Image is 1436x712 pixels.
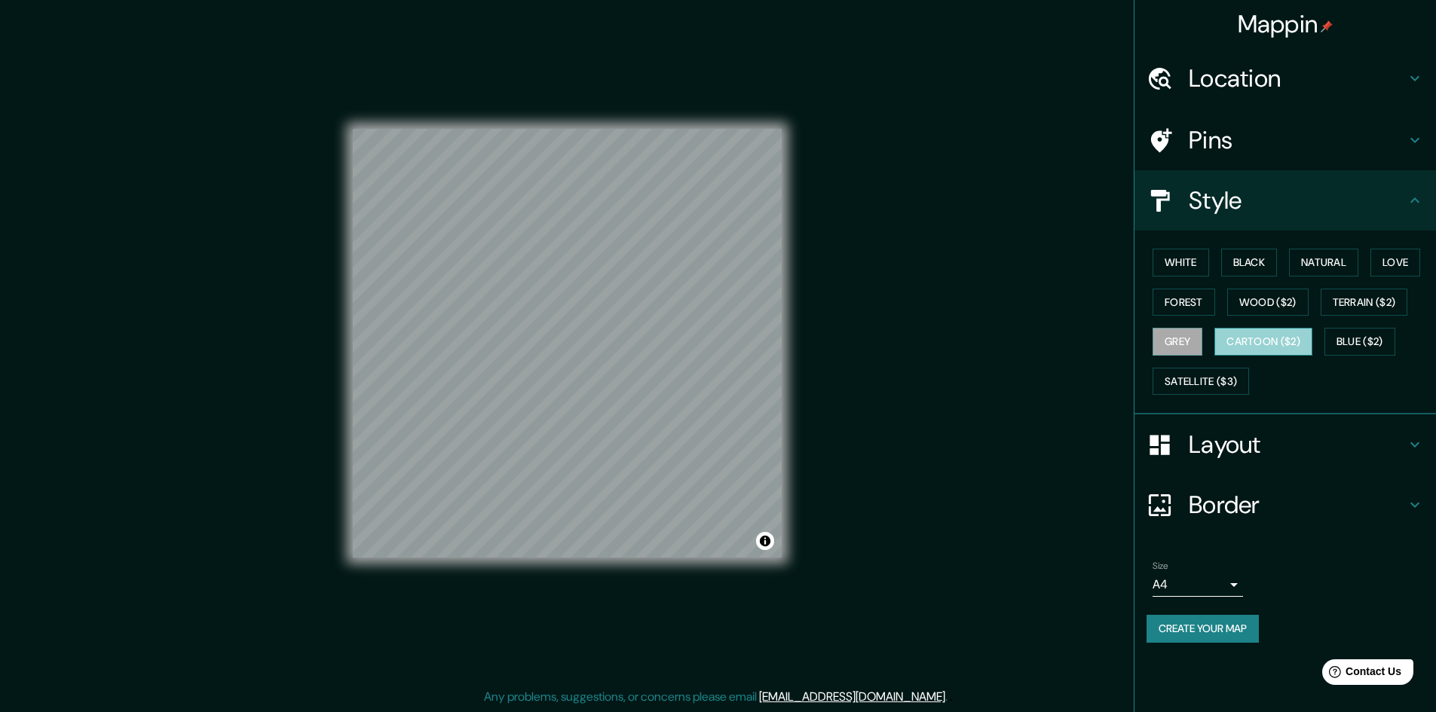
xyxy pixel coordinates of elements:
[1214,328,1312,356] button: Cartoon ($2)
[1189,185,1406,215] h4: Style
[1227,289,1309,316] button: Wood ($2)
[1153,328,1202,356] button: Grey
[1134,414,1436,475] div: Layout
[1321,289,1408,316] button: Terrain ($2)
[1189,429,1406,460] h4: Layout
[353,129,782,558] canvas: Map
[1321,20,1333,32] img: pin-icon.png
[759,689,945,704] a: [EMAIL_ADDRESS][DOMAIN_NAME]
[1134,475,1436,535] div: Border
[1134,170,1436,231] div: Style
[1134,48,1436,108] div: Location
[1153,560,1168,573] label: Size
[484,688,948,706] p: Any problems, suggestions, or concerns please email .
[1189,63,1406,93] h4: Location
[950,688,953,706] div: .
[1324,328,1395,356] button: Blue ($2)
[756,532,774,550] button: Toggle attribution
[1189,125,1406,155] h4: Pins
[1153,368,1249,396] button: Satellite ($3)
[1289,249,1358,277] button: Natural
[1153,249,1209,277] button: White
[1370,249,1420,277] button: Love
[948,688,950,706] div: .
[1189,490,1406,520] h4: Border
[1153,573,1243,597] div: A4
[1147,615,1259,643] button: Create your map
[1134,110,1436,170] div: Pins
[1238,9,1333,39] h4: Mappin
[1302,653,1419,695] iframe: Help widget launcher
[1153,289,1215,316] button: Forest
[1221,249,1278,277] button: Black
